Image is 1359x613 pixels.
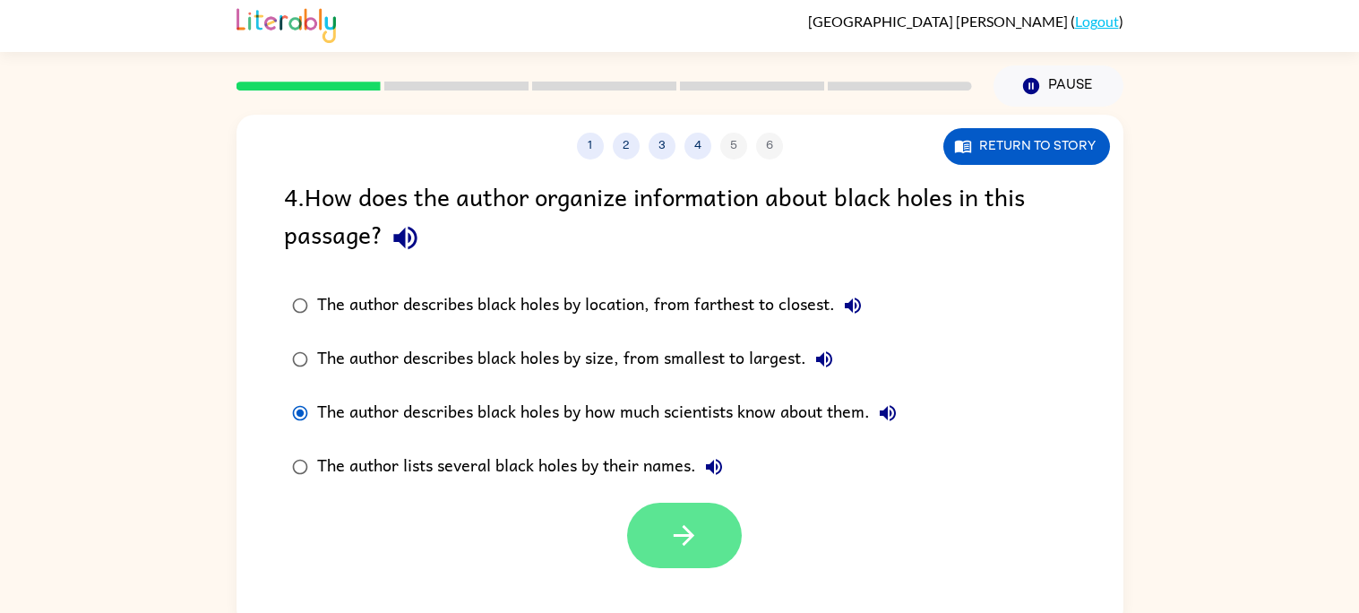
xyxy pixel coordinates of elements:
[808,13,1071,30] span: [GEOGRAPHIC_DATA] [PERSON_NAME]
[317,395,906,431] div: The author describes black holes by how much scientists know about them.
[649,133,675,160] button: 3
[237,4,336,43] img: Literably
[684,133,711,160] button: 4
[696,449,732,485] button: The author lists several black holes by their names.
[317,449,732,485] div: The author lists several black holes by their names.
[1075,13,1119,30] a: Logout
[284,177,1076,261] div: 4 . How does the author organize information about black holes in this passage?
[577,133,604,160] button: 1
[943,128,1110,165] button: Return to story
[870,395,906,431] button: The author describes black holes by how much scientists know about them.
[806,341,842,377] button: The author describes black holes by size, from smallest to largest.
[835,288,871,324] button: The author describes black holes by location, from farthest to closest.
[317,341,842,377] div: The author describes black holes by size, from smallest to largest.
[613,133,640,160] button: 2
[993,65,1123,107] button: Pause
[808,13,1123,30] div: ( )
[317,288,871,324] div: The author describes black holes by location, from farthest to closest.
